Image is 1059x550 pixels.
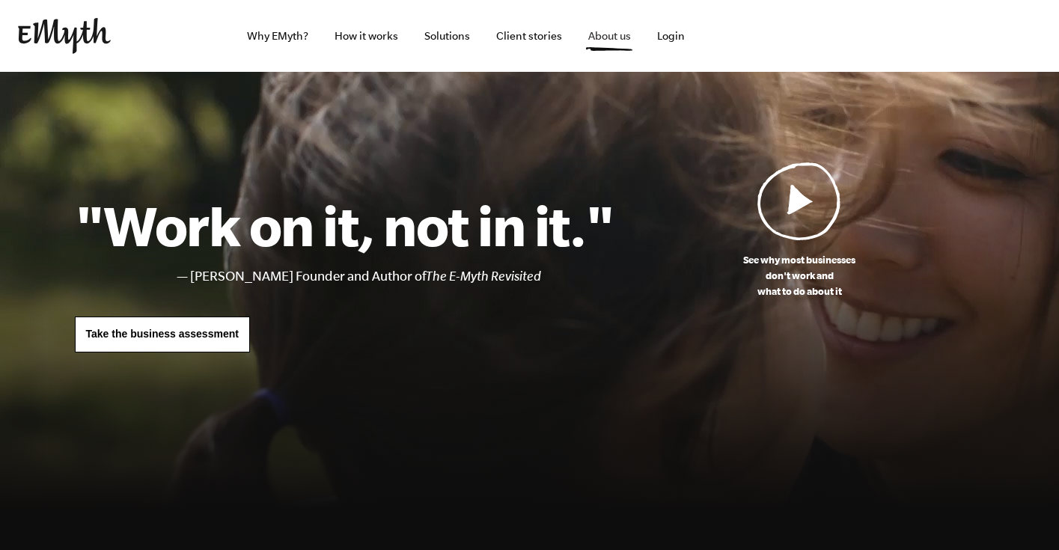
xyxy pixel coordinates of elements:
img: Play Video [757,162,841,240]
a: See why most businessesdon't work andwhat to do about it [614,162,985,299]
iframe: Embedded CTA [884,19,1041,52]
li: [PERSON_NAME] Founder and Author of [190,266,614,287]
p: See why most businesses don't work and what to do about it [614,252,985,299]
img: EMyth [18,18,111,54]
h1: "Work on it, not in it." [75,192,614,258]
span: Take the business assessment [86,328,239,340]
iframe: Embedded CTA [719,19,876,52]
iframe: Chat Widget [984,478,1059,550]
i: The E-Myth Revisited [426,269,541,284]
a: Take the business assessment [75,317,250,352]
